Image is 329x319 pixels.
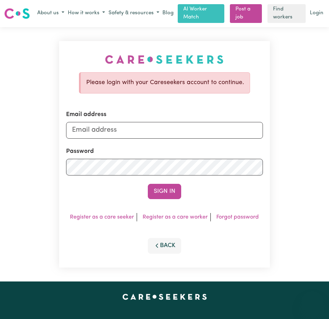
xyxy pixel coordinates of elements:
[35,8,66,19] button: About us
[4,6,30,22] a: Careseekers logo
[161,8,175,19] a: Blog
[66,147,94,156] label: Password
[178,4,224,23] a: AI Worker Match
[4,7,30,20] img: Careseekers logo
[308,8,325,19] a: Login
[143,214,208,220] a: Register as a care worker
[66,122,263,138] input: Email address
[66,8,107,19] button: How it works
[301,291,323,313] iframe: Button to launch messaging window
[70,214,134,220] a: Register as a care seeker
[230,4,262,23] a: Post a job
[66,110,106,119] label: Email address
[107,8,161,19] button: Safety & resources
[122,294,207,300] a: Careseekers home page
[148,184,181,199] button: Sign In
[267,4,306,23] a: Find workers
[86,78,244,87] p: Please login with your Careseekers account to continue.
[148,238,181,253] button: Back
[216,214,259,220] a: Forgot password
